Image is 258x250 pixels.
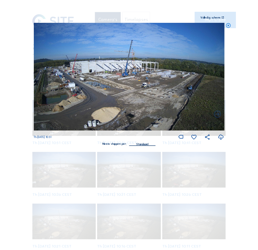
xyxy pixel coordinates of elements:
img: Image [33,23,224,131]
i: Back [213,110,222,119]
div: Volledig scherm [201,16,221,19]
span: Th [DATE] 10:51 [33,135,51,139]
div: Standaard [136,141,148,147]
div: Standaard [129,141,156,146]
div: Neem stappen per: [102,143,127,146]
